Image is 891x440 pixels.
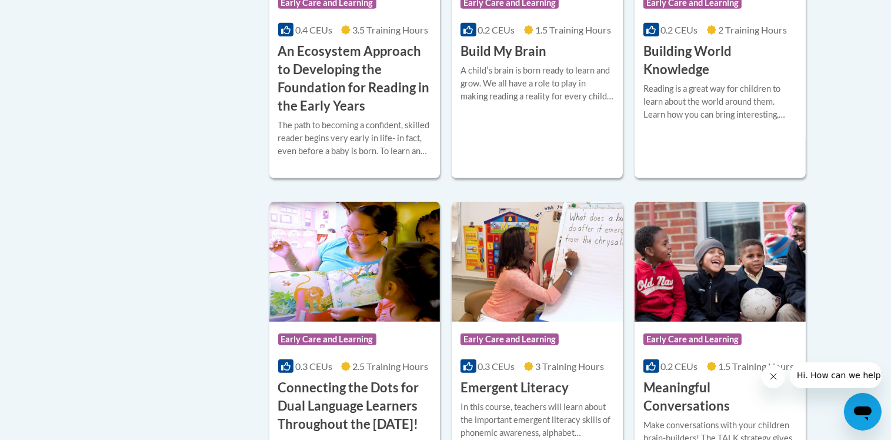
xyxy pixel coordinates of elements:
span: 1.5 Training Hours [535,24,611,35]
span: 1.5 Training Hours [718,361,794,372]
h3: Build My Brain [460,42,546,61]
h3: Emergent Literacy [460,379,569,397]
span: Hi. How can we help? [7,8,95,18]
h3: Meaningful Conversations [643,379,797,415]
div: In this course, teachers will learn about the important emergent literacy skills of phonemic awar... [460,401,614,439]
div: A childʹs brain is born ready to learn and grow. We all have a role to play in making reading a r... [460,64,614,103]
iframe: Close message [762,365,785,388]
span: Early Care and Learning [643,334,742,345]
iframe: Message from company [790,362,882,388]
h3: Building World Knowledge [643,42,797,79]
img: Course Logo [269,202,441,322]
div: Reading is a great way for children to learn about the world around them. Learn how you can bring... [643,82,797,121]
img: Course Logo [635,202,806,322]
span: 0.3 CEUs [478,361,515,372]
h3: An Ecosystem Approach to Developing the Foundation for Reading in the Early Years [278,42,432,115]
h3: Connecting the Dots for Dual Language Learners Throughout the [DATE]! [278,379,432,433]
span: 0.4 CEUs [295,24,332,35]
img: Course Logo [452,202,623,322]
span: 3 Training Hours [535,361,604,372]
span: 3.5 Training Hours [352,24,428,35]
span: 0.2 CEUs [478,24,515,35]
span: Early Care and Learning [460,334,559,345]
span: 0.2 CEUs [661,24,698,35]
span: 2 Training Hours [718,24,787,35]
span: 0.2 CEUs [661,361,698,372]
span: 0.3 CEUs [295,361,332,372]
div: The path to becoming a confident, skilled reader begins very early in life- in fact, even before ... [278,119,432,158]
span: Early Care and Learning [278,334,376,345]
span: 2.5 Training Hours [352,361,428,372]
iframe: Button to launch messaging window [844,393,882,431]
